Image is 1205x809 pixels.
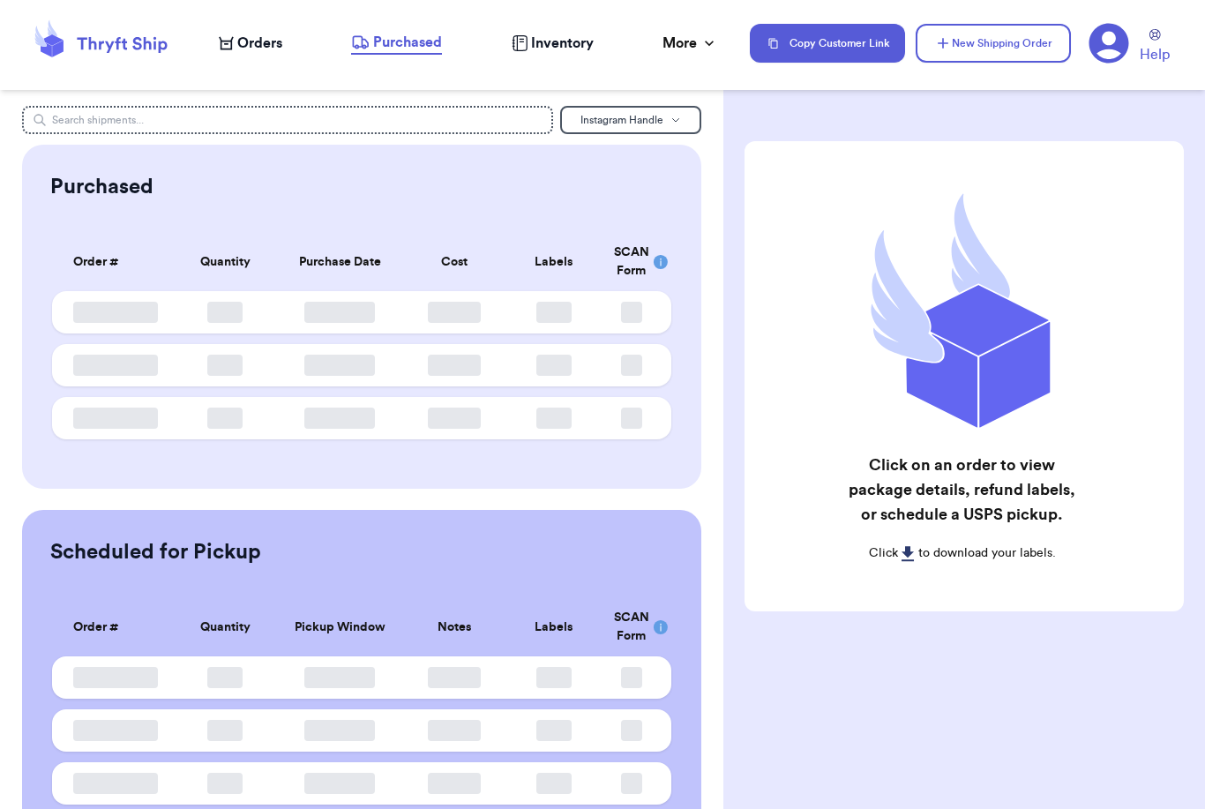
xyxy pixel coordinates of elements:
a: Inventory [512,33,594,54]
span: Orders [237,33,282,54]
span: Purchased [373,32,442,53]
a: Purchased [351,32,442,55]
th: Labels [504,233,602,291]
a: Help [1140,29,1170,65]
button: New Shipping Order [916,24,1071,63]
span: Instagram Handle [580,115,663,125]
p: Click to download your labels. [840,544,1084,562]
th: Quantity [176,233,274,291]
h2: Purchased [50,173,153,201]
button: Instagram Handle [560,106,701,134]
th: Pickup Window [274,598,405,656]
th: Labels [504,598,602,656]
div: More [662,33,718,54]
a: Orders [219,33,282,54]
th: Cost [405,233,504,291]
h2: Scheduled for Pickup [50,538,261,566]
span: Help [1140,44,1170,65]
div: SCAN Form [614,609,650,646]
h2: Click on an order to view package details, refund labels, or schedule a USPS pickup. [840,453,1084,527]
input: Search shipments... [22,106,553,134]
div: SCAN Form [614,243,650,281]
button: Copy Customer Link [750,24,905,63]
span: Inventory [531,33,594,54]
th: Purchase Date [274,233,405,291]
th: Quantity [176,598,274,656]
th: Order # [52,598,176,656]
th: Notes [405,598,504,656]
th: Order # [52,233,176,291]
